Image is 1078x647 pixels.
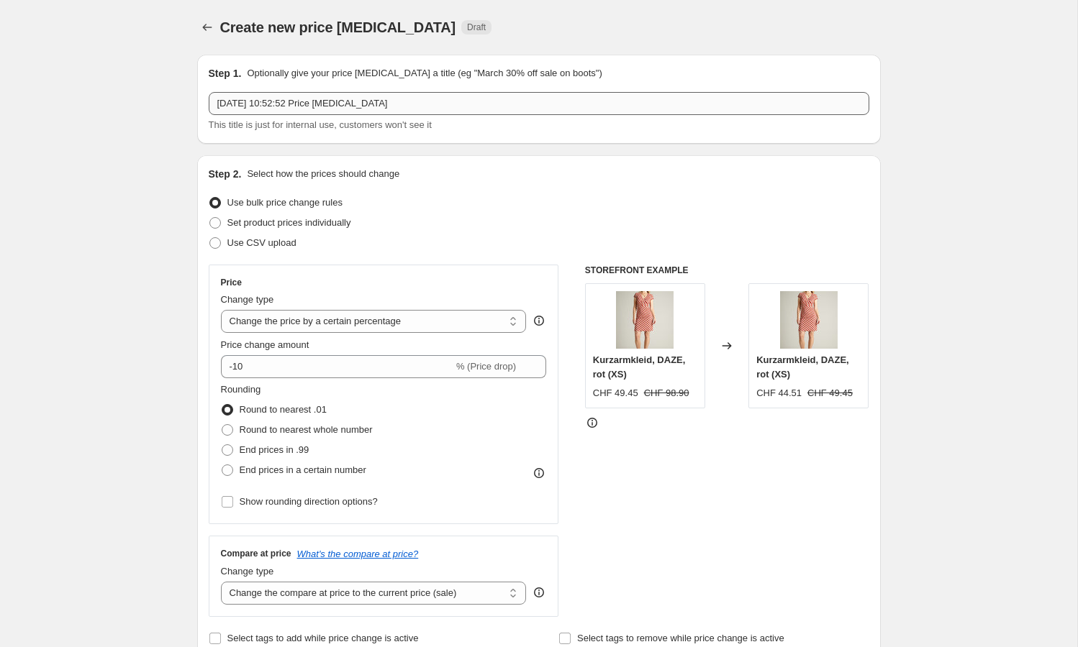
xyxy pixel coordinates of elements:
div: help [532,313,546,328]
span: Use CSV upload [227,237,296,248]
div: help [532,585,546,600]
span: Show rounding direction options? [240,496,378,507]
span: Round to nearest .01 [240,404,327,415]
button: What's the compare at price? [297,549,419,559]
span: Select tags to add while price change is active [227,633,419,643]
span: Use bulk price change rules [227,197,343,208]
p: Select how the prices should change [247,167,399,181]
span: Price change amount [221,339,309,350]
span: End prices in .99 [240,444,309,455]
p: Optionally give your price [MEDICAL_DATA] a title (eg "March 30% off sale on boots") [247,66,602,81]
span: End prices in a certain number [240,464,366,475]
strike: CHF 98.90 [644,386,689,400]
span: Round to nearest whole number [240,424,373,435]
input: 30% off holiday sale [209,92,869,115]
span: Draft [467,22,486,33]
input: -15 [221,355,453,378]
img: cross-dress-kinglouie-toietmoi-damenmode-popcile-1_80x.jpg [780,291,838,349]
div: CHF 44.51 [756,386,802,400]
span: Rounding [221,384,261,395]
span: Kurzarmkleid, DAZE, rot (XS) [756,354,849,380]
h3: Compare at price [221,548,291,559]
img: cross-dress-kinglouie-toietmoi-damenmode-popcile-1_80x.jpg [616,291,674,349]
strike: CHF 49.45 [807,386,853,400]
h2: Step 2. [209,167,242,181]
span: Change type [221,566,274,577]
h6: STOREFRONT EXAMPLE [585,265,869,276]
span: % (Price drop) [456,361,516,372]
span: Select tags to remove while price change is active [577,633,784,643]
h2: Step 1. [209,66,242,81]
div: CHF 49.45 [593,386,638,400]
h3: Price [221,277,242,288]
span: Set product prices individually [227,217,351,228]
span: Change type [221,294,274,305]
span: Create new price [MEDICAL_DATA] [220,19,456,35]
button: Price change jobs [197,17,217,37]
span: This title is just for internal use, customers won't see it [209,119,432,130]
span: Kurzarmkleid, DAZE, rot (XS) [593,354,686,380]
